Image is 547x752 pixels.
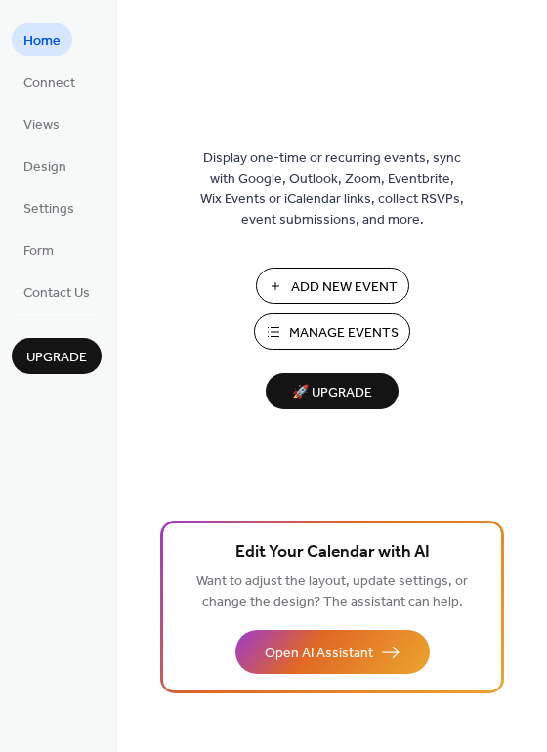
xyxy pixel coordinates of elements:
[12,149,78,182] a: Design
[200,148,464,230] span: Display one-time or recurring events, sync with Google, Outlook, Zoom, Eventbrite, Wix Events or ...
[254,313,410,350] button: Manage Events
[12,338,102,374] button: Upgrade
[26,348,87,368] span: Upgrade
[266,373,399,409] button: 🚀 Upgrade
[12,65,87,98] a: Connect
[12,233,65,266] a: Form
[289,323,399,344] span: Manage Events
[12,107,71,140] a: Views
[12,23,72,56] a: Home
[23,157,66,178] span: Design
[23,283,90,304] span: Contact Us
[12,191,86,224] a: Settings
[256,268,409,304] button: Add New Event
[235,539,430,566] span: Edit Your Calendar with AI
[23,31,61,52] span: Home
[196,568,468,615] span: Want to adjust the layout, update settings, or change the design? The assistant can help.
[277,380,387,406] span: 🚀 Upgrade
[23,115,60,136] span: Views
[235,630,430,674] button: Open AI Assistant
[23,241,54,262] span: Form
[265,644,373,664] span: Open AI Assistant
[23,199,74,220] span: Settings
[23,73,75,94] span: Connect
[12,275,102,308] a: Contact Us
[291,277,398,298] span: Add New Event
